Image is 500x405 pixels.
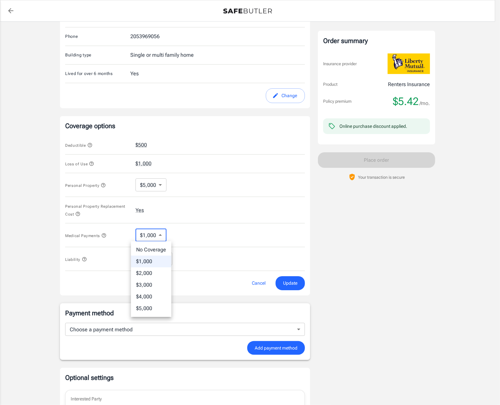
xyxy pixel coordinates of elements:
[131,279,171,291] li: $3,000
[131,291,171,303] li: $4,000
[131,303,171,314] li: $5,000
[131,267,171,279] li: $2,000
[131,256,171,267] li: $1,000
[131,244,171,256] li: No Coverage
